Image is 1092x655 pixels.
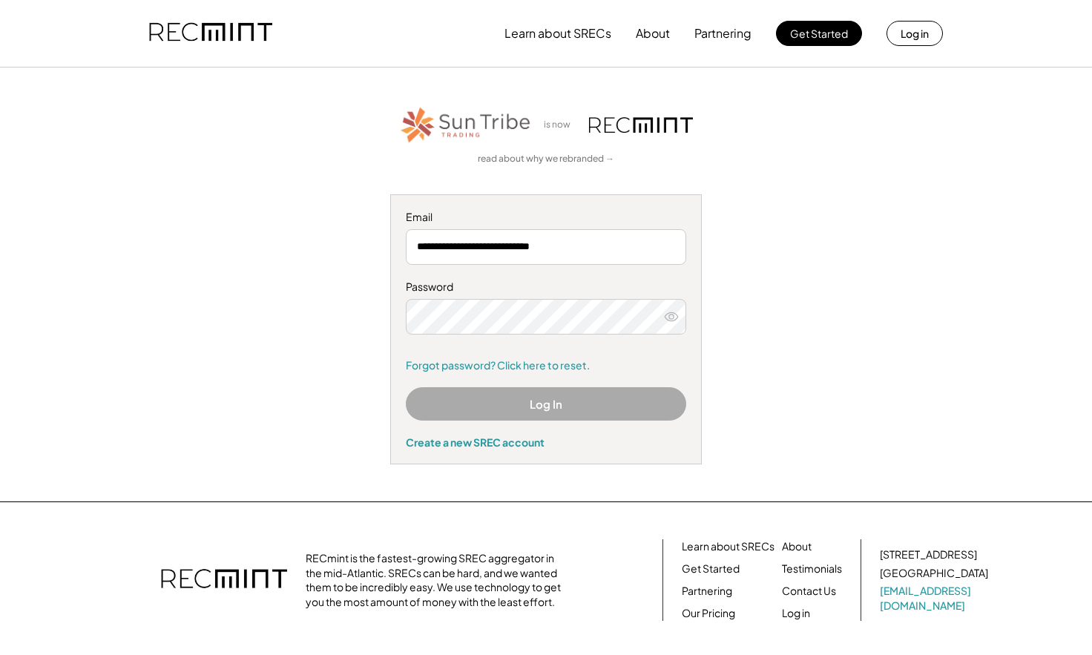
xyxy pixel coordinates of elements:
[694,19,751,48] button: Partnering
[782,539,812,554] a: About
[504,19,611,48] button: Learn about SRECs
[682,606,735,621] a: Our Pricing
[306,551,569,609] div: RECmint is the fastest-growing SREC aggregator in the mid-Atlantic. SRECs can be hard, and we wan...
[478,153,614,165] a: read about why we rebranded →
[880,584,991,613] a: [EMAIL_ADDRESS][DOMAIN_NAME]
[682,584,732,599] a: Partnering
[406,210,686,225] div: Email
[887,21,943,46] button: Log in
[149,8,272,59] img: recmint-logotype%403x.png
[399,105,533,145] img: STT_Horizontal_Logo%2B-%2BColor.png
[682,539,774,554] a: Learn about SRECs
[880,566,988,581] div: [GEOGRAPHIC_DATA]
[636,19,670,48] button: About
[161,554,287,606] img: recmint-logotype%403x.png
[589,117,693,133] img: recmint-logotype%403x.png
[406,387,686,421] button: Log In
[406,280,686,294] div: Password
[782,562,842,576] a: Testimonials
[540,119,582,131] div: is now
[776,21,862,46] button: Get Started
[682,562,740,576] a: Get Started
[782,584,836,599] a: Contact Us
[406,435,686,449] div: Create a new SREC account
[406,358,686,373] a: Forgot password? Click here to reset.
[782,606,810,621] a: Log in
[880,547,977,562] div: [STREET_ADDRESS]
